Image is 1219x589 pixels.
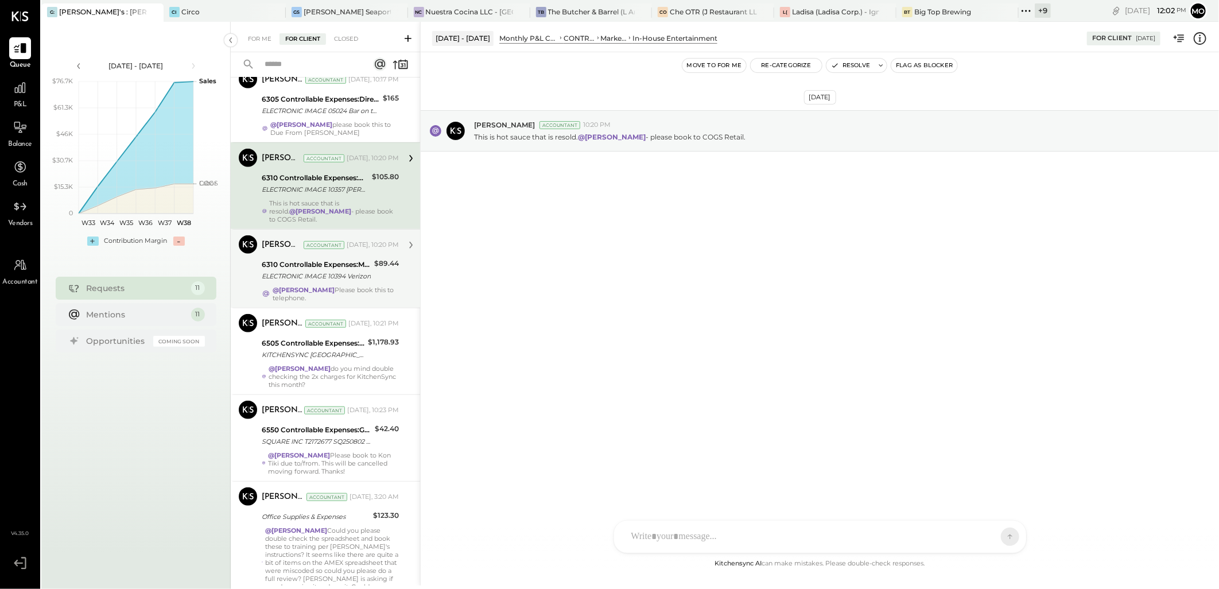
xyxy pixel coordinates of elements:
div: Opportunities [87,335,147,347]
span: [PERSON_NAME] [474,120,535,130]
strong: @[PERSON_NAME] [268,451,330,459]
div: [DATE], 10:17 PM [348,75,399,84]
text: W33 [81,219,95,227]
div: Circo [181,7,200,17]
a: P&L [1,77,40,110]
div: 11 [191,308,205,321]
div: 6305 Controllable Expenses:Direct Operating Expenses:Music & DJ [262,94,379,105]
span: Accountant [3,277,38,288]
div: Ci [169,7,180,17]
div: [DATE], 3:20 AM [350,493,399,502]
div: Big Top Brewing [914,7,971,17]
text: $61.3K [53,103,73,111]
div: Accountant [304,154,344,162]
div: Marketing & Advertising [601,33,627,43]
button: Flag as Blocker [891,59,957,72]
div: ELECTRONIC IMAGE 10357 [PERSON_NAME] [262,184,368,195]
div: The Butcher & Barrel (L Argento LLC) - [GEOGRAPHIC_DATA] [548,7,635,17]
div: [DATE] [1136,34,1155,42]
div: Contribution Margin [104,237,168,246]
div: [DATE] - [DATE] [432,31,494,45]
div: [DATE], 10:21 PM [348,319,399,328]
span: Vendors [8,219,33,229]
div: Office Supplies & Expenses [262,511,370,522]
a: Balance [1,117,40,150]
div: + [87,237,99,246]
text: W34 [100,219,115,227]
div: [PERSON_NAME] [262,74,303,86]
div: [DATE], 10:20 PM [347,241,399,250]
strong: @[PERSON_NAME] [290,207,352,215]
div: Please book this to telephone. [273,286,399,302]
text: W38 [176,219,191,227]
button: Mo [1189,2,1208,20]
div: Che OTR (J Restaurant LLC) - Ignite [670,7,757,17]
text: 0 [69,209,73,217]
div: Nuestra Cocina LLC - [GEOGRAPHIC_DATA] [426,7,513,17]
div: BT [902,7,913,17]
text: W35 [119,219,133,227]
div: $42.40 [375,423,399,435]
div: copy link [1111,5,1122,17]
div: $1,178.93 [368,336,399,348]
div: In-House Entertainment [632,33,717,43]
div: [PERSON_NAME] Seaport [304,7,391,17]
div: [DATE], 10:23 PM [347,406,399,415]
strong: @[PERSON_NAME] [578,133,646,141]
div: [PERSON_NAME] [262,318,303,330]
div: [PERSON_NAME] [262,153,301,164]
div: 11 [191,281,205,295]
div: ELECTRONIC IMAGE 10394 Verizon [262,270,371,282]
text: $76.7K [52,77,73,85]
strong: @[PERSON_NAME] [270,121,332,129]
div: do you mind double checking the 2x charges for KitchenSync this month? [269,365,399,389]
strong: @[PERSON_NAME] [265,526,327,534]
div: Requests [87,282,185,294]
div: For Client [279,33,326,45]
button: Re-Categorize [751,59,822,72]
div: G: [47,7,57,17]
div: - [173,237,185,246]
div: NC [414,7,424,17]
div: $89.44 [374,258,399,269]
div: SQUARE INC T2172677 SQ250802 T3MTDE0GEQBKDCA UP CINCINNATI LLC 080425 [262,436,371,447]
a: Accountant [1,254,40,288]
div: $165 [383,92,399,104]
div: $105.80 [372,171,399,183]
strong: @[PERSON_NAME] [273,286,335,294]
text: W37 [158,219,172,227]
div: Ladisa (Ladisa Corp.) - Ignite [792,7,879,17]
div: Closed [328,33,364,45]
div: For Client [1092,34,1132,43]
text: $46K [56,130,73,138]
div: [DATE] - [DATE] [87,61,185,71]
a: Cash [1,156,40,189]
div: [DATE] [1125,5,1186,16]
div: 6310 Controllable Expenses:Marketing & Advertising:In-House Entertainment [262,172,368,184]
text: Labor [199,179,216,187]
div: Accountant [306,493,347,501]
div: Accountant [304,406,345,414]
div: This is hot sauce that is resold. - please book to COGS Retail. [270,199,399,223]
button: Resolve [826,59,875,72]
div: [PERSON_NAME] [262,239,301,251]
strong: @[PERSON_NAME] [269,365,331,373]
div: Accountant [304,241,344,249]
div: [DATE], 10:20 PM [347,154,399,163]
div: Mentions [87,309,185,320]
span: P&L [14,100,27,110]
span: Cash [13,179,28,189]
div: 6310 Controllable Expenses:Marketing & Advertising:In-House Entertainment [262,259,371,270]
div: For Me [242,33,277,45]
span: Balance [8,139,32,150]
div: please book this to Due From [PERSON_NAME] [270,121,399,137]
text: Sales [199,77,216,85]
text: W36 [138,219,153,227]
div: Please book to Kon Tiki due to/from. This will be cancelled moving forward. Thanks! [268,451,399,475]
text: $15.3K [54,183,73,191]
div: [PERSON_NAME]'s : [PERSON_NAME]'s [59,7,146,17]
div: CONTROLLABLE EXPENSES [564,33,595,43]
div: + 9 [1035,3,1051,18]
div: KITCHENSYNC [GEOGRAPHIC_DATA] [GEOGRAPHIC_DATA] [262,349,364,361]
div: 6505 Controllable Expenses:General & Administrative Expenses:Accounting & Bookkeeping [262,338,364,349]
